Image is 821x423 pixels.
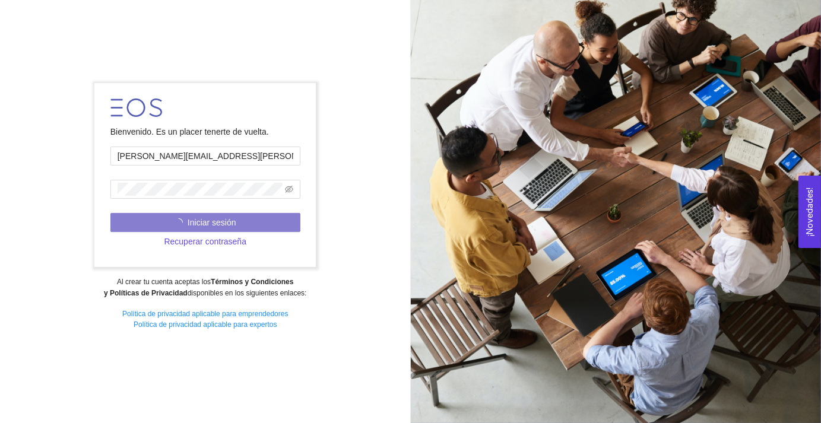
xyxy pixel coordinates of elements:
span: Iniciar sesión [188,216,236,229]
button: Recuperar contraseña [110,232,300,251]
a: Política de privacidad aplicable para expertos [134,320,277,329]
input: Correo electrónico [110,147,300,166]
span: eye-invisible [285,185,293,193]
a: Política de privacidad aplicable para emprendedores [122,310,289,318]
span: Recuperar contraseña [164,235,246,248]
button: Open Feedback Widget [798,176,821,248]
a: Recuperar contraseña [110,237,300,246]
div: Al crear tu cuenta aceptas los disponibles en los siguientes enlaces: [8,276,402,299]
span: loading [175,218,188,227]
button: Iniciar sesión [110,213,300,232]
img: LOGO [110,98,162,117]
div: Bienvenido. Es un placer tenerte de vuelta. [110,125,300,138]
strong: Términos y Condiciones y Políticas de Privacidad [104,278,293,297]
